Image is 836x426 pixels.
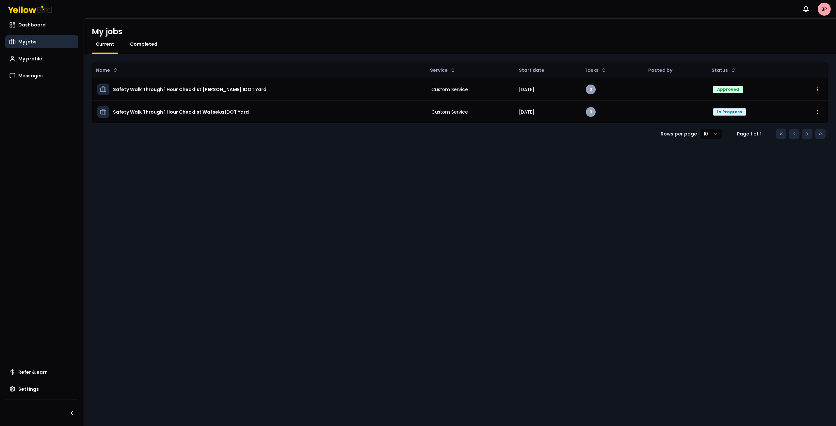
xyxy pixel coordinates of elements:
div: Approved [713,86,743,93]
div: Page 1 of 1 [733,131,765,137]
th: Start date [514,62,581,78]
div: 0 [586,85,596,94]
a: Completed [126,41,161,47]
span: Status [712,67,728,73]
span: [DATE] [519,86,534,93]
button: Name [93,65,121,75]
a: Settings [5,383,78,396]
span: [DATE] [519,109,534,115]
span: Name [96,67,110,73]
span: Service [430,67,448,73]
span: My profile [18,55,42,62]
span: My jobs [18,39,37,45]
span: Custom Service [431,109,468,115]
button: Status [709,65,738,75]
a: My profile [5,52,78,65]
span: Dashboard [18,22,46,28]
a: Messages [5,69,78,82]
div: In Progress [713,108,746,116]
span: BP [818,3,831,16]
h1: My jobs [92,26,122,37]
div: 0 [586,107,596,117]
span: Settings [18,386,39,392]
a: My jobs [5,35,78,48]
th: Posted by [643,62,707,78]
span: Current [96,41,114,47]
span: Completed [130,41,157,47]
a: Current [92,41,118,47]
p: Rows per page [661,131,697,137]
h3: Safety Walk Through 1 Hour Checklist [PERSON_NAME] IDOT Yard [113,84,266,95]
a: Refer & earn [5,366,78,379]
span: Refer & earn [18,369,48,375]
a: Dashboard [5,18,78,31]
button: Service [427,65,458,75]
span: Messages [18,72,43,79]
span: Custom Service [431,86,468,93]
span: Tasks [585,67,599,73]
h3: Safety Walk Through 1 Hour Checklist Watseka IDOT Yard [113,106,249,118]
button: Tasks [582,65,609,75]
